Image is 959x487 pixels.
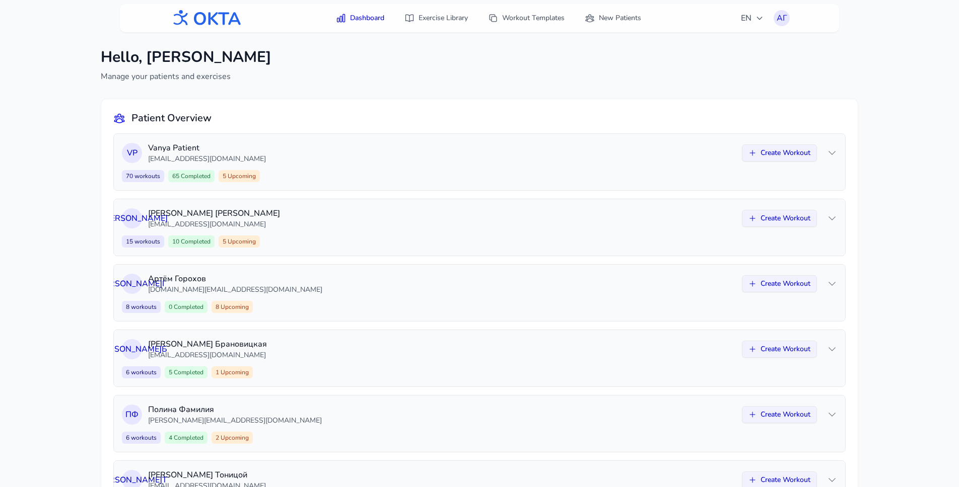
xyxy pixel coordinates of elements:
[148,403,736,416] p: Полина Фамилия
[172,368,203,376] span: Completed
[742,275,817,292] button: Create Workout
[579,9,647,27] a: New Patients
[219,235,260,248] span: 5
[219,434,249,442] span: Upcoming
[179,172,211,180] span: Completed
[212,432,253,444] span: 2
[165,432,208,444] span: 4
[330,9,390,27] a: Dashboard
[179,237,211,246] span: Completed
[133,237,160,246] span: workouts
[219,303,249,311] span: Upcoming
[169,5,242,31] img: OKTA logo
[742,341,817,358] button: Create Workout
[127,147,138,159] span: V P
[148,285,736,295] p: [DOMAIN_NAME][EMAIL_ADDRESS][DOMAIN_NAME]
[219,170,260,182] span: 5
[482,9,571,27] a: Workout Templates
[226,237,256,246] span: Upcoming
[165,366,208,378] span: 5
[148,338,736,350] p: [PERSON_NAME] Брановицкая
[774,10,790,26] button: АГ
[148,207,736,219] p: [PERSON_NAME] [PERSON_NAME]
[172,303,203,311] span: Completed
[148,219,736,229] p: [EMAIL_ADDRESS][DOMAIN_NAME]
[168,235,215,248] span: 10
[172,434,203,442] span: Completed
[148,142,736,154] p: Vanya Patient
[148,273,736,285] p: Артём Горохов
[101,48,271,66] h1: Hello, [PERSON_NAME]
[122,432,161,444] span: 6
[212,366,253,378] span: 1
[131,111,212,125] h2: Patient Overview
[133,172,160,180] span: workouts
[97,212,168,224] span: О [PERSON_NAME]
[742,144,817,161] button: Create Workout
[122,170,164,182] span: 70
[148,416,736,426] p: [PERSON_NAME][EMAIL_ADDRESS][DOMAIN_NAME]
[742,210,817,227] button: Create Workout
[168,170,215,182] span: 65
[122,235,164,248] span: 15
[148,469,736,481] p: [PERSON_NAME] Тоницой
[125,409,139,421] span: П Ф
[122,301,161,313] span: 8
[742,406,817,423] button: Create Workout
[148,350,736,360] p: [EMAIL_ADDRESS][DOMAIN_NAME]
[735,8,770,28] button: EN
[129,368,157,376] span: workouts
[212,301,253,313] span: 8
[129,434,157,442] span: workouts
[97,474,167,486] span: [PERSON_NAME] Т
[219,368,249,376] span: Upcoming
[226,172,256,180] span: Upcoming
[398,9,474,27] a: Exercise Library
[148,154,736,164] p: [EMAIL_ADDRESS][DOMAIN_NAME]
[129,303,157,311] span: workouts
[122,366,161,378] span: 6
[97,278,167,290] span: [PERSON_NAME] Г
[101,70,271,83] p: Manage your patients and exercises
[97,343,167,355] span: [PERSON_NAME] Б
[741,12,764,24] span: EN
[165,301,208,313] span: 0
